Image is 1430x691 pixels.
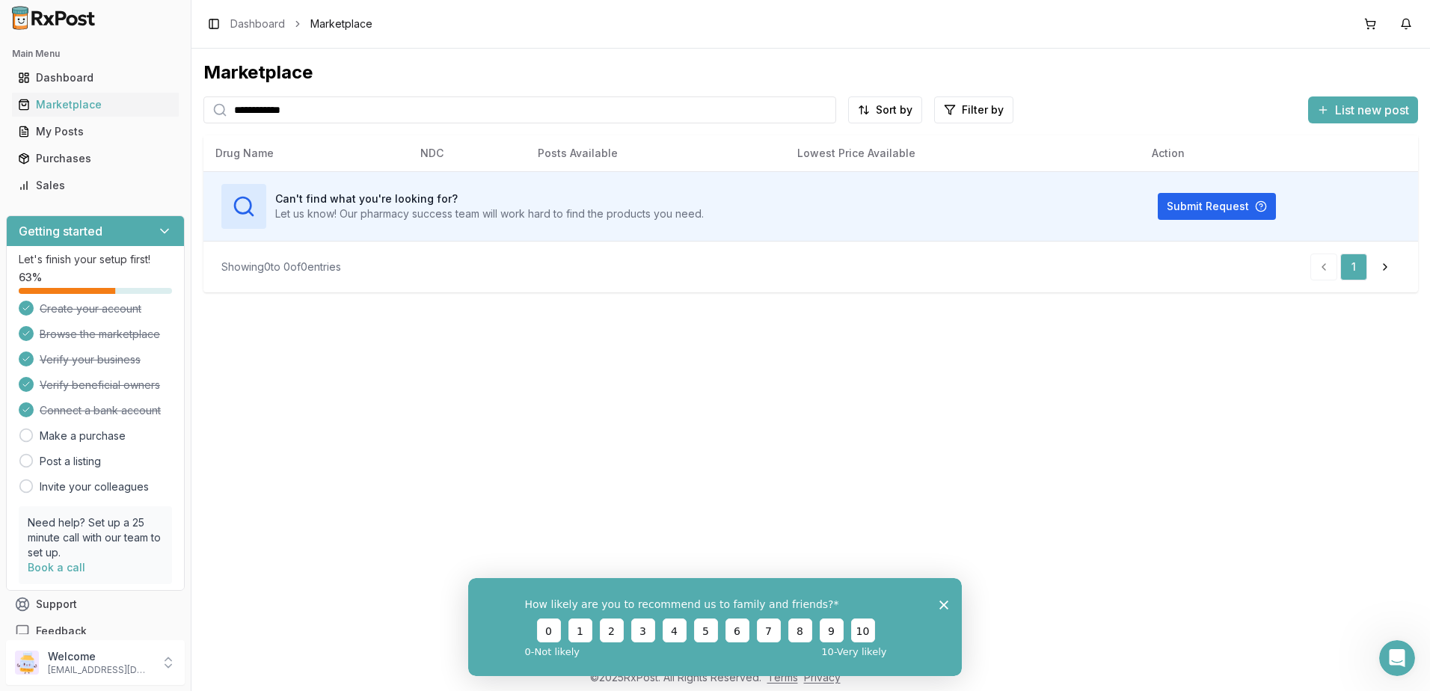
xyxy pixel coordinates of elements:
a: Book a call [28,561,85,574]
a: List new post [1308,104,1418,119]
span: Marketplace [310,16,372,31]
button: Feedback [6,618,185,645]
img: User avatar [15,651,39,675]
img: RxPost Logo [6,6,102,30]
button: My Posts [6,120,185,144]
p: Need help? Set up a 25 minute call with our team to set up. [28,515,163,560]
a: Marketplace [12,91,179,118]
iframe: Intercom live chat [1379,640,1415,676]
th: Drug Name [203,135,408,171]
span: Verify your business [40,352,141,367]
a: Make a purchase [40,429,126,443]
a: My Posts [12,118,179,145]
button: Support [6,591,185,618]
div: Purchases [18,151,173,166]
th: Posts Available [526,135,785,171]
span: List new post [1335,101,1409,119]
span: 63 % [19,270,42,285]
div: Marketplace [203,61,1418,85]
div: Dashboard [18,70,173,85]
span: Verify beneficial owners [40,378,160,393]
h2: Main Menu [12,48,179,60]
span: Sort by [876,102,912,117]
button: List new post [1308,96,1418,123]
p: Let us know! Our pharmacy success team will work hard to find the products you need. [275,206,704,221]
div: Showing 0 to 0 of 0 entries [221,259,341,274]
a: Privacy [804,671,841,684]
div: My Posts [18,124,173,139]
button: Marketplace [6,93,185,117]
th: NDC [408,135,526,171]
nav: pagination [1310,254,1400,280]
span: Connect a bank account [40,403,161,418]
th: Lowest Price Available [785,135,1140,171]
button: Purchases [6,147,185,171]
th: Action [1140,135,1418,171]
iframe: Survey from RxPost [468,578,962,676]
a: Post a listing [40,454,101,469]
a: 1 [1340,254,1367,280]
a: Dashboard [230,16,285,31]
a: Dashboard [12,64,179,91]
span: Filter by [962,102,1004,117]
button: Sort by [848,96,922,123]
div: Sales [18,178,173,193]
button: Submit Request [1158,193,1276,220]
h3: Getting started [19,222,102,240]
a: Sales [12,172,179,199]
button: Dashboard [6,66,185,90]
a: Terms [767,671,798,684]
a: Invite your colleagues [40,479,149,494]
p: Welcome [48,649,152,664]
button: Sales [6,173,185,197]
span: Feedback [36,624,87,639]
a: Purchases [12,145,179,172]
a: Go to next page [1370,254,1400,280]
nav: breadcrumb [230,16,372,31]
div: Marketplace [18,97,173,112]
p: [EMAIL_ADDRESS][DOMAIN_NAME] [48,664,152,676]
h3: Can't find what you're looking for? [275,191,704,206]
span: Create your account [40,301,141,316]
button: Filter by [934,96,1013,123]
span: Browse the marketplace [40,327,160,342]
p: Let's finish your setup first! [19,252,172,267]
